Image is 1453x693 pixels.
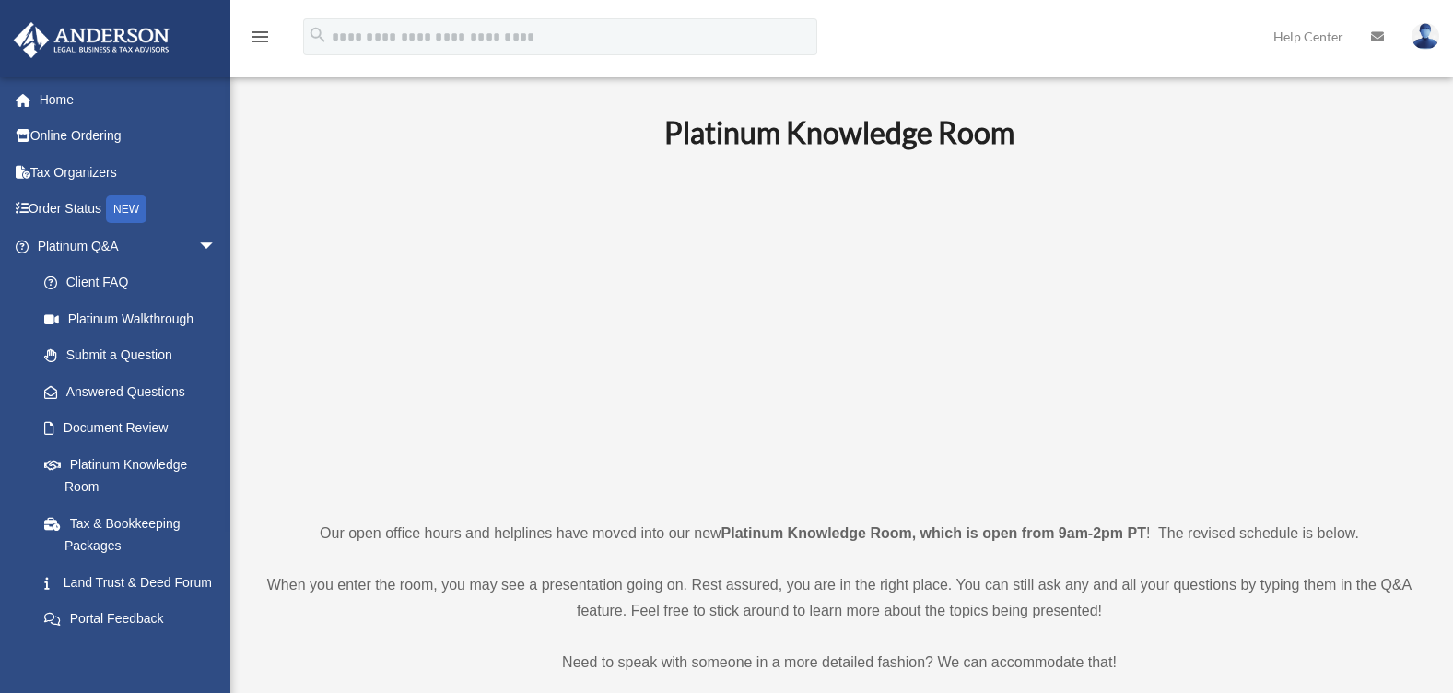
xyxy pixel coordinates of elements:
[721,525,1146,541] strong: Platinum Knowledge Room, which is open from 9am-2pm PT
[1412,23,1439,50] img: User Pic
[263,650,1416,675] p: Need to speak with someone in a more detailed fashion? We can accommodate that!
[664,114,1014,150] b: Platinum Knowledge Room
[263,521,1416,546] p: Our open office hours and helplines have moved into our new ! The revised schedule is below.
[26,410,244,447] a: Document Review
[106,195,146,223] div: NEW
[263,572,1416,624] p: When you enter the room, you may see a presentation going on. Rest assured, you are in the right ...
[26,264,244,301] a: Client FAQ
[26,373,244,410] a: Answered Questions
[249,26,271,48] i: menu
[249,32,271,48] a: menu
[563,175,1116,487] iframe: 231110_Toby_KnowledgeRoom
[13,191,244,229] a: Order StatusNEW
[26,505,244,564] a: Tax & Bookkeeping Packages
[26,337,244,374] a: Submit a Question
[26,601,244,638] a: Portal Feedback
[13,81,244,118] a: Home
[13,228,244,264] a: Platinum Q&Aarrow_drop_down
[26,300,244,337] a: Platinum Walkthrough
[26,446,235,505] a: Platinum Knowledge Room
[26,564,244,601] a: Land Trust & Deed Forum
[13,154,244,191] a: Tax Organizers
[308,25,328,45] i: search
[8,22,175,58] img: Anderson Advisors Platinum Portal
[13,118,244,155] a: Online Ordering
[198,228,235,265] span: arrow_drop_down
